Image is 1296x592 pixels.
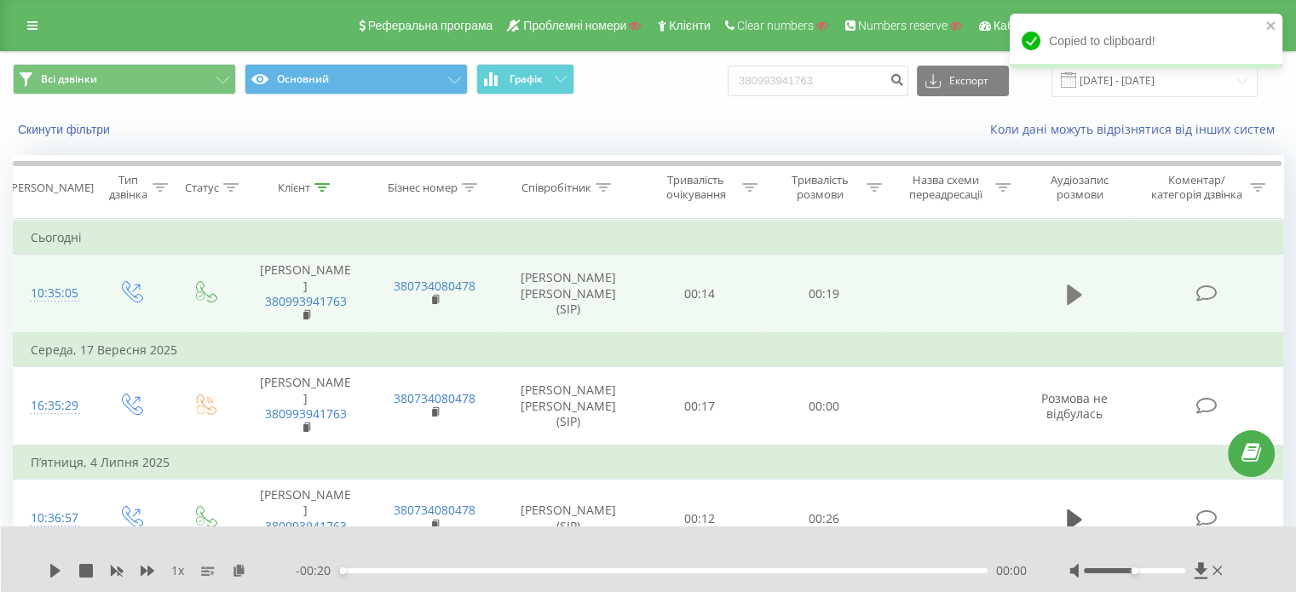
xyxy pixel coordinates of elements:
[185,181,219,195] div: Статус
[31,502,76,535] div: 10:36:57
[1265,19,1277,35] button: close
[31,389,76,422] div: 16:35:29
[14,221,1283,255] td: Сьогодні
[858,19,948,32] span: Numbers reserve
[990,121,1283,137] a: Коли дані можуть відрізнятися вiд інших систем
[737,19,814,32] span: Clear numbers
[394,390,475,406] a: 380734080478
[241,255,370,333] td: [PERSON_NAME]
[638,367,762,445] td: 00:17
[394,278,475,294] a: 380734080478
[13,64,236,95] button: Всі дзвінки
[265,518,347,534] a: 380993941763
[1131,567,1138,574] div: Accessibility label
[917,66,1009,96] button: Експорт
[13,122,118,137] button: Скинути фільтри
[296,562,339,579] span: - 00:20
[499,480,638,558] td: [PERSON_NAME] (SIP)
[171,562,184,579] span: 1 x
[8,181,94,195] div: [PERSON_NAME]
[510,73,543,85] span: Графік
[638,255,762,333] td: 00:14
[241,480,370,558] td: [PERSON_NAME]
[368,19,493,32] span: Реферальна програма
[278,181,310,195] div: Клієнт
[265,405,347,422] a: 380993941763
[901,173,991,202] div: Назва схеми переадресації
[523,19,626,32] span: Проблемні номери
[994,19,1035,32] span: Кабінет
[245,64,468,95] button: Основний
[241,367,370,445] td: [PERSON_NAME]
[996,562,1027,579] span: 00:00
[1030,173,1130,202] div: Аудіозапис розмови
[14,445,1283,480] td: П’ятниця, 4 Липня 2025
[31,277,76,310] div: 10:35:05
[14,333,1283,367] td: Середа, 17 Вересня 2025
[107,173,147,202] div: Тип дзвінка
[654,173,739,202] div: Тривалість очікування
[1010,14,1282,68] div: Copied to clipboard!
[728,66,908,96] input: Пошук за номером
[499,367,638,445] td: [PERSON_NAME] [PERSON_NAME] (SIP)
[41,72,97,86] span: Всі дзвінки
[388,181,458,195] div: Бізнес номер
[762,367,885,445] td: 00:00
[762,480,885,558] td: 00:26
[1041,390,1108,422] span: Розмова не відбулась
[638,480,762,558] td: 00:12
[777,173,862,202] div: Тривалість розмови
[499,255,638,333] td: [PERSON_NAME] [PERSON_NAME] (SIP)
[1146,173,1246,202] div: Коментар/категорія дзвінка
[762,255,885,333] td: 00:19
[265,293,347,309] a: 380993941763
[394,502,475,518] a: 380734080478
[521,181,591,195] div: Співробітник
[476,64,574,95] button: Графік
[339,567,346,574] div: Accessibility label
[669,19,711,32] span: Клієнти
